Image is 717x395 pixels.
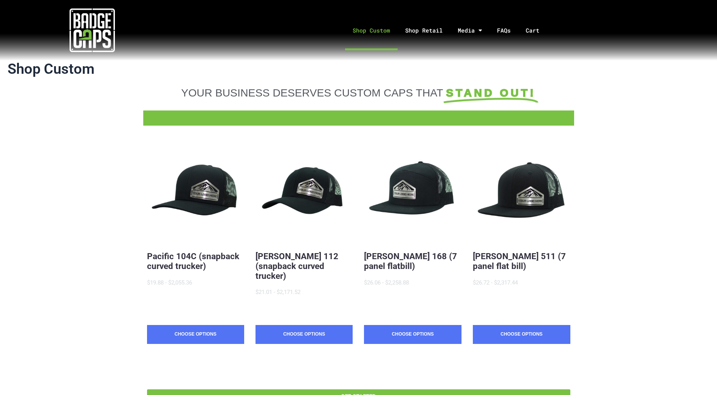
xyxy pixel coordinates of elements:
a: Pacific 104C (snapback curved trucker) [147,251,239,271]
button: BadgeCaps - Richardson 511 [473,145,570,242]
span: $19.88 - $2,055.36 [147,279,192,286]
a: Shop Custom [345,11,398,50]
a: Shop Retail [398,11,450,50]
button: BadgeCaps - Richardson 112 [256,145,353,242]
a: [PERSON_NAME] 112 (snapback curved trucker) [256,251,338,281]
a: Choose Options [256,325,353,344]
a: Cart [518,11,556,50]
button: BadgeCaps - Richardson 168 [364,145,461,242]
a: YOUR BUSINESS DESERVES CUSTOM CAPS THAT STAND OUT! [147,86,570,99]
a: Choose Options [147,325,244,344]
nav: Menu [184,11,717,50]
img: badgecaps white logo with green acccent [70,8,115,53]
a: Choose Options [364,325,461,344]
a: Choose Options [473,325,570,344]
span: $26.72 - $2,317.44 [473,279,518,286]
a: FFD BadgeCaps Fire Department Custom unique apparel [143,114,574,118]
span: $26.06 - $2,258.88 [364,279,409,286]
span: YOUR BUSINESS DESERVES CUSTOM CAPS THAT [181,87,443,99]
a: FAQs [489,11,518,50]
h1: Shop Custom [8,61,709,78]
a: [PERSON_NAME] 168 (7 panel flatbill) [364,251,457,271]
span: $21.01 - $2,171.52 [256,289,300,295]
a: Media [450,11,489,50]
a: [PERSON_NAME] 511 (7 panel flat bill) [473,251,566,271]
button: BadgeCaps - Pacific 104C [147,145,244,242]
